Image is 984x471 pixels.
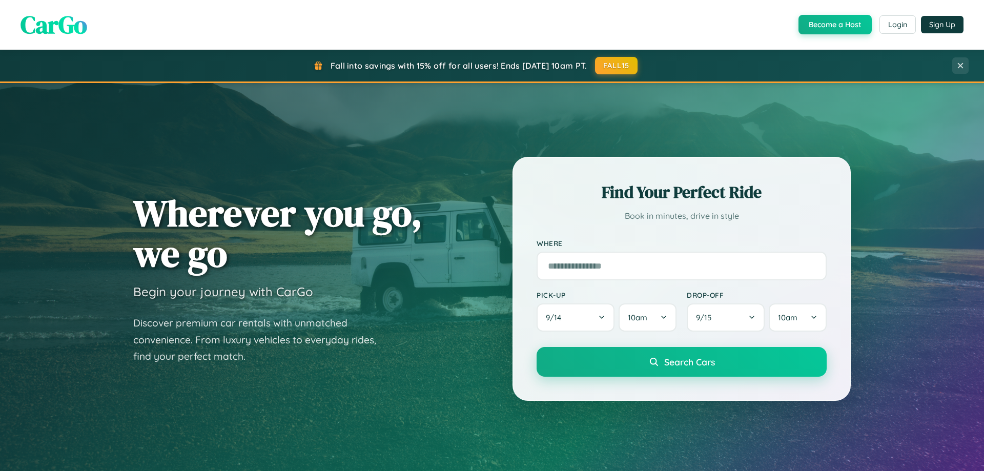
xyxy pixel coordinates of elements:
[696,313,716,322] span: 9 / 15
[537,239,827,248] label: Where
[619,303,676,332] button: 10am
[798,15,872,34] button: Become a Host
[20,8,87,42] span: CarGo
[133,193,422,274] h1: Wherever you go, we go
[133,284,313,299] h3: Begin your journey with CarGo
[546,313,566,322] span: 9 / 14
[687,303,765,332] button: 9/15
[769,303,827,332] button: 10am
[537,303,614,332] button: 9/14
[628,313,647,322] span: 10am
[879,15,916,34] button: Login
[595,57,638,74] button: FALL15
[664,356,715,367] span: Search Cars
[133,315,389,365] p: Discover premium car rentals with unmatched convenience. From luxury vehicles to everyday rides, ...
[687,291,827,299] label: Drop-off
[778,313,797,322] span: 10am
[921,16,963,33] button: Sign Up
[537,209,827,223] p: Book in minutes, drive in style
[537,181,827,203] h2: Find Your Perfect Ride
[331,60,587,71] span: Fall into savings with 15% off for all users! Ends [DATE] 10am PT.
[537,291,676,299] label: Pick-up
[537,347,827,377] button: Search Cars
